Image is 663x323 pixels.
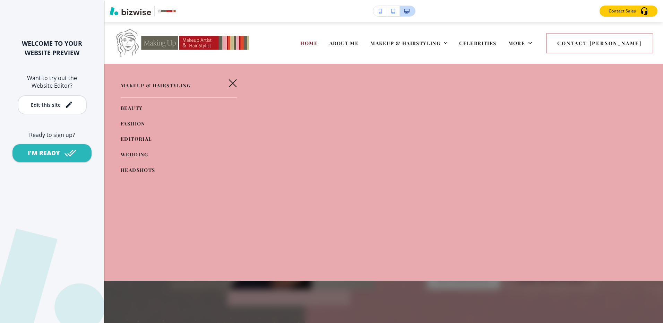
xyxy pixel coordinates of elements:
button: I'M READY [12,144,92,162]
h6: Want to try out the Website Editor? [11,74,93,90]
span: MAKEUP & HAIRSTYLING [370,40,440,46]
img: Your Logo [157,9,176,13]
span: HOME [300,40,318,46]
h2: WELCOME TO YOUR WEBSITE PREVIEW [11,39,93,58]
div: I'M READY [28,149,60,157]
span: More [508,40,525,46]
span: MAKEUP & HAIRSTYLING [121,82,191,89]
span: HEADSHOTS [121,167,155,173]
img: Doris Lew [114,28,252,57]
button: Edit this site [18,95,87,114]
button: Contact Sales [600,6,657,17]
span: EDITORIAL [121,136,152,142]
span: BEAUTY [121,105,143,111]
span: ABOUT ME [329,40,359,46]
span: FASHION [121,120,145,127]
p: Contact Sales [609,8,636,14]
button: Contact [PERSON_NAME] [546,33,653,53]
span: WEDDING [121,151,148,158]
span: CELEBRITIES [459,40,496,46]
div: Edit this site [31,102,61,107]
img: Bizwise Logo [110,7,151,15]
h6: Ready to sign up? [11,131,93,139]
